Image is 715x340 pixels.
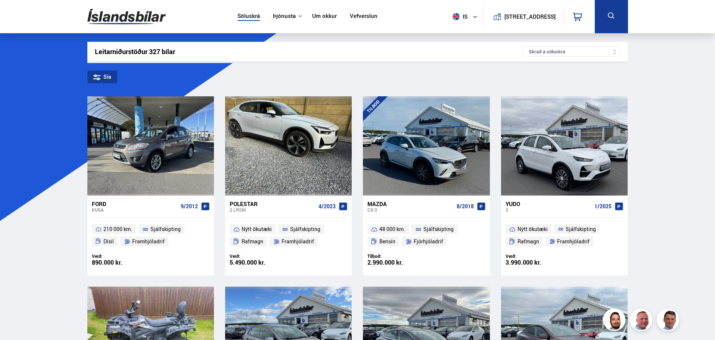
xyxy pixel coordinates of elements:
span: 210 000 km. [103,225,132,234]
button: Þjónusta [273,13,296,20]
span: Framhjóladrif [557,237,590,246]
div: YUDO [506,200,591,207]
span: 9/2012 [181,203,198,209]
a: Vefverslun [350,13,377,21]
div: Verð: [230,253,289,259]
span: is [450,13,468,20]
span: Sjálfskipting [566,225,596,234]
img: G0Ugv5HjCgRt.svg [87,4,166,29]
span: Sjálfskipting [150,225,181,234]
div: Verð: [92,253,151,259]
button: [STREET_ADDRESS] [507,13,553,20]
span: 4/2023 [318,203,336,209]
div: Sía [87,71,117,83]
span: Fjórhjóladrif [414,237,443,246]
span: Framhjóladrif [282,237,314,246]
div: Kuga [92,207,178,212]
span: 8/2018 [457,203,474,209]
img: svg+xml;base64,PHN2ZyB4bWxucz0iaHR0cDovL3d3dy53My5vcmcvMjAwMC9zdmciIHdpZHRoPSI1MTIiIGhlaWdodD0iNT... [453,13,460,20]
span: Dísil [103,237,114,246]
div: 890.000 kr. [92,259,151,266]
a: YUDO 3 1/2025 Nýtt ökutæki Sjálfskipting Rafmagn Framhjóladrif Verð: 3.990.000 kr. [501,196,628,275]
span: Nýtt ökutæki [517,225,548,234]
a: Ford Kuga 9/2012 210 000 km. Sjálfskipting Dísil Framhjóladrif Verð: 890.000 kr. [87,196,214,275]
a: Mazda CX-3 8/2018 48 000 km. Sjálfskipting Bensín Fjórhjóladrif Tilboð: 2.990.000 kr. [363,196,489,275]
div: CX-3 [367,207,453,212]
span: Bensín [379,237,395,246]
img: siFngHWaQ9KaOqBr.png [631,310,653,332]
div: 3 [506,207,591,212]
button: is [450,6,483,28]
div: Mazda [367,200,453,207]
div: Tilboð: [367,253,426,259]
div: Skráð á söluskrá [523,47,620,57]
span: 48 000 km. [379,225,405,234]
a: Polestar 2 LRSM 4/2023 Nýtt ökutæki Sjálfskipting Rafmagn Framhjóladrif Verð: 5.490.000 kr. [225,196,352,275]
span: Rafmagn [242,237,263,246]
div: Leitarniðurstöður 327 bílar [95,48,523,56]
div: Verð: [506,253,565,259]
a: Söluskrá [237,13,260,21]
span: Framhjóladrif [132,237,165,246]
span: 1/2025 [594,203,612,209]
span: Sjálfskipting [290,225,320,234]
div: 2 LRSM [230,207,315,212]
span: Nýtt ökutæki [242,225,272,234]
div: Ford [92,200,178,207]
img: nhp88E3Fdnt1Opn2.png [604,310,627,332]
div: Polestar [230,200,315,207]
img: FbJEzSuNWCJXmdc-.webp [658,310,680,332]
div: 2.990.000 kr. [367,259,426,266]
div: 3.990.000 kr. [506,259,565,266]
span: Sjálfskipting [423,225,454,234]
a: [STREET_ADDRESS] [487,6,560,27]
div: 5.490.000 kr. [230,259,289,266]
a: Um okkur [312,13,337,21]
span: Rafmagn [517,237,539,246]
